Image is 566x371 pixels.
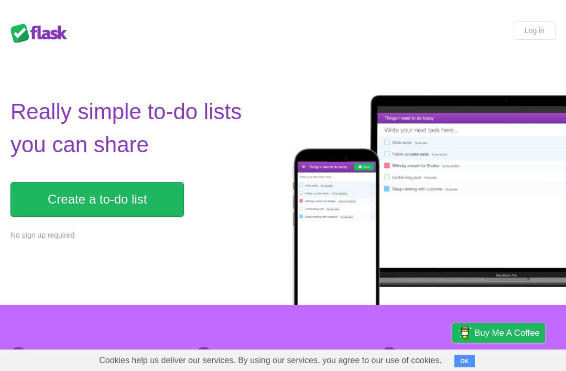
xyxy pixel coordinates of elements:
[454,355,475,367] button: OK
[514,21,556,40] a: Log in
[10,347,184,361] h2: No sign up. Nothing to install.
[452,323,545,343] a: Buy me a coffee
[89,350,452,371] span: Cookies help us deliver our services. By using our services, you agree to our use of cookies.
[458,324,472,342] img: Buy me a coffee
[196,347,370,361] h2: Share lists with ease.
[474,324,540,342] span: Buy me a coffee
[10,230,277,241] p: No sign up required
[10,182,184,217] a: Create a to-do list
[382,347,556,361] h2: Access from any device.
[10,24,73,43] div: Flask Lists
[10,95,277,161] h1: Really simple to-do lists you can share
